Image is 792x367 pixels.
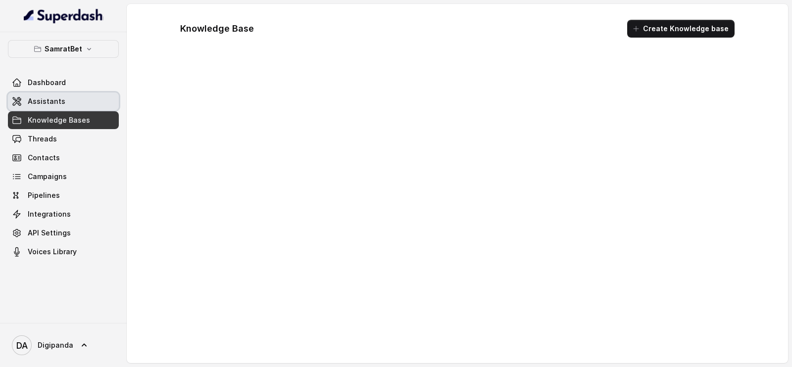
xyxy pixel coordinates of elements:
span: API Settings [28,228,71,238]
span: Dashboard [28,78,66,88]
span: Voices Library [28,247,77,257]
a: Knowledge Bases [8,111,119,129]
a: Dashboard [8,74,119,92]
span: Integrations [28,209,71,219]
a: Digipanda [8,331,119,359]
span: Assistants [28,96,65,106]
a: Campaigns [8,168,119,185]
img: light.svg [24,8,103,24]
p: SamratBet [45,43,82,55]
span: Pipelines [28,190,60,200]
a: Assistants [8,92,119,110]
a: Voices Library [8,243,119,261]
a: Integrations [8,205,119,223]
span: Campaigns [28,172,67,182]
a: Contacts [8,149,119,167]
button: SamratBet [8,40,119,58]
h1: Knowledge Base [180,21,254,37]
span: Threads [28,134,57,144]
a: Threads [8,130,119,148]
button: Create Knowledge base [627,20,735,38]
a: API Settings [8,224,119,242]
span: Digipanda [38,340,73,350]
span: Contacts [28,153,60,163]
a: Pipelines [8,186,119,204]
text: DA [16,340,28,351]
span: Knowledge Bases [28,115,90,125]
